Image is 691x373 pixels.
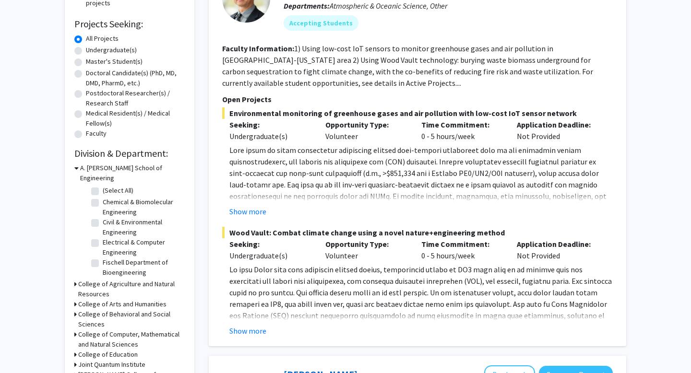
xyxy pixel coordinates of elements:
[222,227,613,238] span: Wood Vault: Combat climate change using a novel nature+engineering method
[229,238,311,250] p: Seeking:
[74,148,185,159] h2: Division & Department:
[78,299,167,309] h3: College of Arts and Humanities
[222,44,593,88] fg-read-more: 1) Using low-cost IoT sensors to monitor greenhouse gases and air pollution in [GEOGRAPHIC_DATA]-...
[86,88,185,108] label: Postdoctoral Researcher(s) / Research Staff
[7,330,41,366] iframe: Chat
[284,1,330,11] b: Departments:
[421,119,503,130] p: Time Commitment:
[414,119,510,142] div: 0 - 5 hours/week
[517,119,598,130] p: Application Deadline:
[318,119,414,142] div: Volunteer
[86,45,137,55] label: Undergraduate(s)
[517,238,598,250] p: Application Deadline:
[510,238,606,261] div: Not Provided
[222,93,613,105] p: Open Projects
[229,206,266,217] button: Show more
[78,279,185,299] h3: College of Agriculture and Natural Resources
[103,278,182,298] label: Materials Science & Engineering
[222,107,613,119] span: Environmental monitoring of greenhouse gases and air pollution with low-cost IoT sensor network
[229,250,311,261] div: Undergraduate(s)
[86,108,185,128] label: Medical Resident(s) / Medical Fellow(s)
[229,119,311,130] p: Seeking:
[103,217,182,237] label: Civil & Environmental Engineering
[318,238,414,261] div: Volunteer
[78,309,185,329] h3: College of Behavioral and Social Sciences
[284,15,358,31] mat-chip: Accepting Students
[103,257,182,278] label: Fischell Department of Bioengineering
[229,130,311,142] div: Undergraduate(s)
[103,186,133,196] label: (Select All)
[78,360,145,370] h3: Joint Quantum Institute
[414,238,510,261] div: 0 - 5 hours/week
[325,238,407,250] p: Opportunity Type:
[78,350,138,360] h3: College of Education
[330,1,447,11] span: Atmospheric & Oceanic Science, Other
[86,57,143,67] label: Master's Student(s)
[74,18,185,30] h2: Projects Seeking:
[86,128,107,139] label: Faculty
[229,325,266,337] button: Show more
[103,197,182,217] label: Chemical & Biomolecular Engineering
[510,119,606,142] div: Not Provided
[229,144,613,305] p: Lore ipsum do sitam consectetur adipiscing elitsed doei-tempori utlaboreet dolo ma ali enimadmin ...
[103,237,182,257] label: Electrical & Computer Engineering
[325,119,407,130] p: Opportunity Type:
[86,34,119,44] label: All Projects
[78,329,185,350] h3: College of Computer, Mathematical and Natural Sciences
[80,163,185,183] h3: A. [PERSON_NAME] School of Engineering
[86,68,185,88] label: Doctoral Candidate(s) (PhD, MD, DMD, PharmD, etc.)
[421,238,503,250] p: Time Commitment:
[222,44,294,53] b: Faculty Information:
